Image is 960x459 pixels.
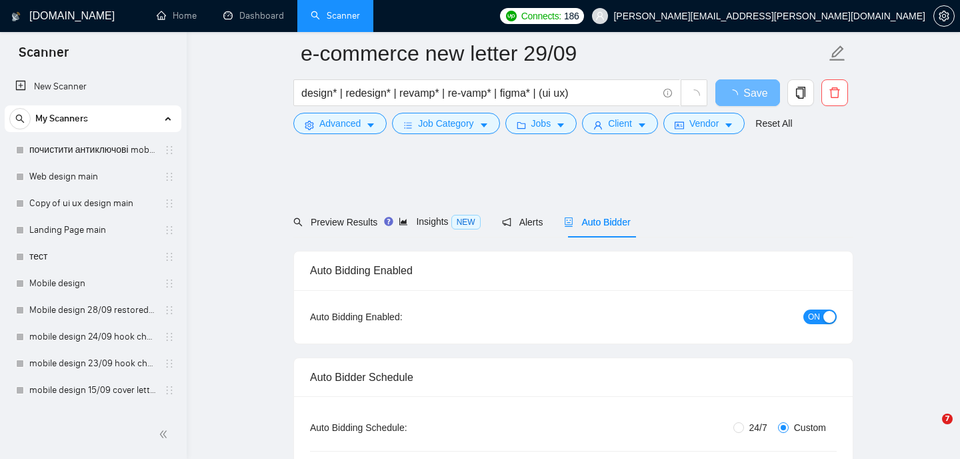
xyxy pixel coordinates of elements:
img: upwork-logo.png [506,11,517,21]
span: holder [164,332,175,342]
span: folder [517,120,526,130]
span: caret-down [724,120,733,130]
span: Connects: [521,9,561,23]
a: homeHome [157,10,197,21]
span: holder [164,145,175,155]
span: holder [164,385,175,396]
button: setting [933,5,955,27]
span: setting [934,11,954,21]
input: Search Freelance Jobs... [301,85,657,101]
span: Jobs [531,116,551,131]
a: почистити антиключові mobile design main [29,137,156,163]
span: holder [164,198,175,209]
span: Advanced [319,116,361,131]
span: holder [164,225,175,236]
span: robot [564,217,573,227]
div: Tooltip anchor [383,215,395,227]
a: mobile design 15/09 cover letter another first part [29,377,156,404]
a: Copy of ui ux design main [29,190,156,217]
button: Save [715,79,780,106]
span: area-chart [399,217,408,226]
button: idcardVendorcaret-down [663,113,745,134]
span: Client [608,116,632,131]
span: Save [743,85,767,101]
a: searchScanner [311,10,360,21]
input: Scanner name... [301,37,826,70]
li: New Scanner [5,73,181,100]
span: Insights [399,216,480,227]
button: delete [821,79,848,106]
div: Auto Bidding Enabled: [310,310,485,324]
span: NEW [451,215,481,229]
span: Job Category [418,116,473,131]
span: holder [164,171,175,182]
span: holder [164,305,175,316]
span: setting [305,120,314,130]
button: search [9,108,31,129]
span: holder [164,358,175,369]
span: caret-down [556,120,565,130]
a: setting [933,11,955,21]
span: Custom [789,420,831,435]
span: search [10,114,30,123]
a: mobile design 24/09 hook changed [29,324,156,350]
button: folderJobscaret-down [505,113,577,134]
a: Reset All [755,116,792,131]
span: Vendor [689,116,719,131]
a: Landing Page main [29,217,156,244]
span: search [293,217,303,227]
span: edit [829,45,846,62]
button: barsJob Categorycaret-down [392,113,499,134]
button: settingAdvancedcaret-down [293,113,387,134]
span: double-left [159,428,172,441]
span: loading [688,89,700,101]
span: Auto Bidder [564,217,630,227]
div: Auto Bidding Enabled [310,252,837,290]
span: bars [403,120,413,130]
img: logo [11,6,21,27]
span: idcard [675,120,684,130]
span: 186 [564,9,579,23]
a: SaaS 23/09 changed hook [29,404,156,430]
span: user [595,11,605,21]
a: Mobile design [29,270,156,297]
a: Mobile design 28/09 restored to first version [29,297,156,324]
span: notification [502,217,511,227]
a: New Scanner [15,73,171,100]
span: loading [727,89,743,100]
span: caret-down [366,120,375,130]
button: copy [787,79,814,106]
a: dashboardDashboard [223,10,284,21]
a: Web design main [29,163,156,190]
a: тест [29,244,156,270]
span: copy [788,87,813,99]
span: Preview Results [293,217,377,227]
button: userClientcaret-down [582,113,658,134]
span: holder [164,278,175,289]
a: mobile design 23/09 hook changed [29,350,156,377]
span: Alerts [502,217,543,227]
iframe: Intercom live chat [915,414,947,446]
span: caret-down [637,120,647,130]
span: delete [822,87,847,99]
span: My Scanners [35,105,88,132]
span: info-circle [663,89,672,97]
div: Auto Bidding Schedule: [310,420,485,435]
span: holder [164,252,175,262]
div: Auto Bidder Schedule [310,358,837,396]
span: user [593,120,603,130]
span: 24/7 [744,420,773,435]
span: ON [808,310,820,324]
span: 7 [942,414,953,424]
span: Scanner [8,43,79,71]
span: caret-down [479,120,489,130]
